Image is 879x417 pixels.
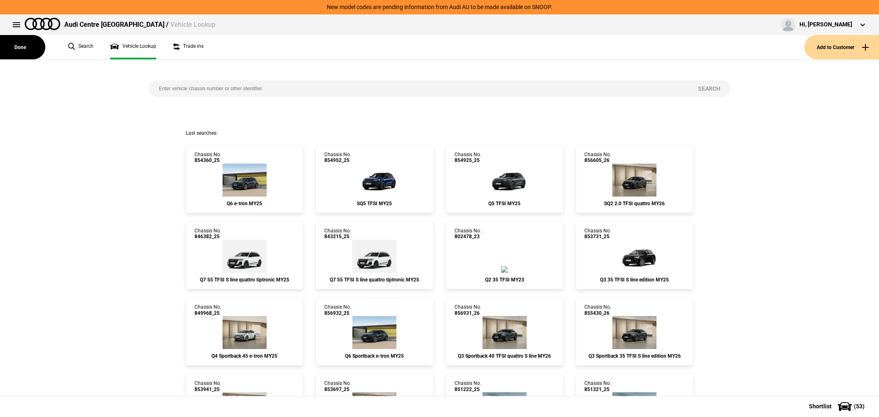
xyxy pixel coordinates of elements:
span: 854925_25 [455,157,481,163]
div: Chassis No. [195,152,221,164]
div: Q3 35 TFSI S line edition MY25 [584,277,684,283]
img: Audi_GFBA1A_25_FW_G5G5__(Nadin:_C06)_ext.png [223,164,267,197]
a: Search [68,35,94,59]
div: Chassis No. [455,380,481,392]
span: 851321_25 [584,387,611,392]
div: Hi, [PERSON_NAME] [799,21,852,29]
button: Add to Customer [804,35,879,59]
span: 853941_25 [195,387,221,392]
div: SQ5 TFSI MY25 [324,201,424,206]
div: Chassis No. [584,380,611,392]
span: ( 53 ) [854,403,865,409]
span: 853697_25 [324,387,351,392]
div: Q5 TFSI MY25 [455,201,555,206]
div: Audi Centre [GEOGRAPHIC_DATA] / [64,20,216,29]
div: Chassis No. [455,152,481,164]
div: Q7 55 TFSI S line quattro tiptronic MY25 [324,277,424,283]
img: Audi_F3NCCX_26LE_FZ_6Y6Y_QQ2_3FB_6FJ_V72_WN8_X8C_(Nadin:_3FB_6FJ_C63_QQ2_V72_WN8)_ext.png [612,316,656,349]
img: Audi_GAGBZG_23_YM_0E0E_MP_S0P_4E7_9S8_(Nadin:_4E7_9S8_C33_S0P)_ext.png [501,266,508,273]
div: Chassis No. [584,304,611,316]
span: Vehicle Lookup [170,21,216,28]
span: 851222_25 [455,387,481,392]
span: Last searches: [186,130,218,136]
img: Audi_F4NA53_25_AO_2Y2Y_WA7_PY5_PYY_(Nadin:_C19_PY5_PYY_S7E_WA7)_ext.png [223,316,267,349]
a: Trade ins [173,35,204,59]
div: Q3 Sportback 40 TFSI quattro S line MY26 [455,353,555,359]
div: Chassis No. [324,304,351,316]
img: Audi_F3NC6Y_26_EI_6Y6Y_PXC_WC7_6FJ_52Z_(Nadin:_52Z_6FJ_C63_PXC_WC7)_ext.png [483,316,527,349]
div: Chassis No. [584,228,611,240]
div: Chassis No. [195,304,221,316]
a: Vehicle Lookup [110,35,156,59]
button: Search [688,80,731,97]
div: Chassis No. [584,152,611,164]
span: 849968_25 [195,310,221,316]
div: Q2 35 TFSI MY23 [455,277,555,283]
img: Audi_4MQCX2_25_EI_2Y2Y_WC7_PAH_54K_(Nadin:_54K_C91_PAH_WC7)_ext.png [223,240,267,273]
div: Q6 e-tron MY25 [195,201,295,206]
span: 854360_25 [195,157,221,163]
div: Chassis No. [195,380,221,392]
div: Chassis No. [324,380,351,392]
span: Shortlist [809,403,832,409]
span: 853731_25 [584,234,611,239]
div: Chassis No. [455,228,481,240]
div: Chassis No. [195,228,221,240]
div: Q7 55 TFSI S line quattro tiptronic MY25 [195,277,295,283]
button: Shortlist(53) [797,396,879,417]
img: Audi_4MQCX2_25_EI_2Y2Y_WC7_PAH_54K_(Nadin:_54K_C90_PAH_S37_S9S_WC7)_ext.png [352,240,396,273]
div: SQ2 2.0 TFSI quattro MY26 [584,201,684,206]
div: Chassis No. [324,228,351,240]
div: Q3 Sportback 35 TFSI S line edition MY26 [584,353,684,359]
span: 843215_25 [324,234,351,239]
div: Chassis No. [324,152,351,164]
span: 846382_25 [195,234,221,239]
img: audi.png [25,18,60,30]
input: Enter vehicle chassis number or other identifier. [149,80,688,97]
span: 855430_26 [584,310,611,316]
span: 856931_26 [455,310,481,316]
span: 802478_23 [455,234,481,239]
img: Audi_GUBS5Y_25S_GX_2D2D_PAH_2MB_5MK_WA2_3Y4_3CX_PQ7_6FM_PYH_PWO_53D_5J5_(Nadin:_2MB_3CX_3Y4_53D_5... [350,164,399,197]
img: Audi_GFNA1A_25_FW_H1H1_3FU_PAH_WA2_PY2_58Q_(Nadin:_3FU_58Q_C06_PAH_PY2_WA2)_ext.png [352,316,396,349]
span: 856605_26 [584,157,611,163]
div: Q4 Sportback 45 e-tron MY25 [195,353,295,359]
img: Audi_GUBAZG_25_FW_6Y6Y_3FU_WA9_PAH_WA7_6FJ_PYH_F80_(Nadin:_3FU_6FJ_C59_F80_PAH_PYH_S9S_WA7_WA9)_e... [480,164,529,197]
div: Q6 Sportback e-tron MY25 [324,353,424,359]
img: Audi_GAGS3Y_26_EI_6Y6Y_3FB_VW1_U80_PAI_4ZP_(Nadin:_3FB_4ZP_C52_PAI_U80_VW1)_ext.png [612,164,656,197]
img: Audi_F3BCCX_25LE_FZ_0E0E_3FU_3S2_V72_WN8_(Nadin:_3FU_3S2_C62_V72_WN8)_ext.png [610,240,659,273]
span: 854952_25 [324,157,351,163]
span: 856932_25 [324,310,351,316]
div: Chassis No. [455,304,481,316]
